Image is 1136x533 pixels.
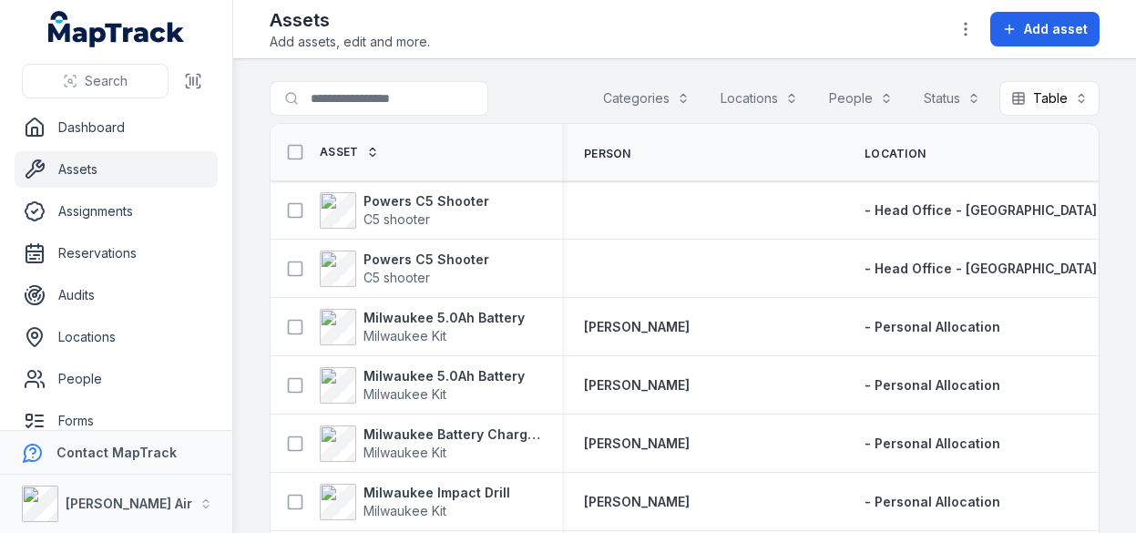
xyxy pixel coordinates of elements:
strong: Milwaukee 5.0Ah Battery [363,309,525,327]
strong: Contact MapTrack [56,445,177,460]
a: Assignments [15,193,218,230]
a: Powers C5 ShooterC5 shooter [320,251,489,287]
a: Asset [320,145,379,159]
span: Location [865,147,926,161]
span: C5 shooter [363,270,430,285]
button: Search [22,64,169,98]
a: [PERSON_NAME] [584,376,690,395]
a: Milwaukee Impact DrillMilwaukee Kit [320,484,510,520]
a: MapTrack [48,11,185,47]
span: Asset [320,145,359,159]
span: Milwaukee Kit [363,445,446,460]
a: - Personal Allocation [865,318,1000,336]
strong: [PERSON_NAME] Air [66,496,192,511]
span: Milwaukee Kit [363,503,446,518]
a: Powers C5 ShooterC5 shooter [320,192,489,229]
a: - Head Office - [GEOGRAPHIC_DATA] [865,260,1097,278]
h2: Assets [270,7,430,33]
a: - Personal Allocation [865,435,1000,453]
span: - Head Office - [GEOGRAPHIC_DATA] [865,261,1097,276]
span: Search [85,72,128,90]
strong: Powers C5 Shooter [363,192,489,210]
button: Status [912,81,992,116]
span: Milwaukee Kit [363,386,446,402]
a: [PERSON_NAME] [584,435,690,453]
a: - Personal Allocation [865,493,1000,511]
strong: Milwaukee 5.0Ah Battery [363,367,525,385]
a: [PERSON_NAME] [584,493,690,511]
strong: Powers C5 Shooter [363,251,489,269]
span: - Personal Allocation [865,319,1000,334]
button: Table [999,81,1100,116]
a: Milwaukee 5.0Ah BatteryMilwaukee Kit [320,309,525,345]
span: Person [584,147,631,161]
span: Add asset [1024,20,1088,38]
span: Milwaukee Kit [363,328,446,343]
a: Audits [15,277,218,313]
a: Locations [15,319,218,355]
a: [PERSON_NAME] [584,318,690,336]
a: Forms [15,403,218,439]
a: Reservations [15,235,218,272]
button: Locations [709,81,810,116]
button: People [817,81,905,116]
strong: Milwaukee Battery Charger [363,425,540,444]
span: - Head Office - [GEOGRAPHIC_DATA] [865,202,1097,218]
span: Add assets, edit and more. [270,33,430,51]
button: Categories [591,81,701,116]
span: - Personal Allocation [865,494,1000,509]
span: - Personal Allocation [865,377,1000,393]
strong: Milwaukee Impact Drill [363,484,510,502]
a: - Personal Allocation [865,376,1000,395]
span: - Personal Allocation [865,436,1000,451]
a: People [15,361,218,397]
a: Assets [15,151,218,188]
a: Dashboard [15,109,218,146]
a: - Head Office - [GEOGRAPHIC_DATA] [865,201,1097,220]
button: Add asset [990,12,1100,46]
a: Milwaukee Battery ChargerMilwaukee Kit [320,425,540,462]
span: C5 shooter [363,211,430,227]
a: Milwaukee 5.0Ah BatteryMilwaukee Kit [320,367,525,404]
